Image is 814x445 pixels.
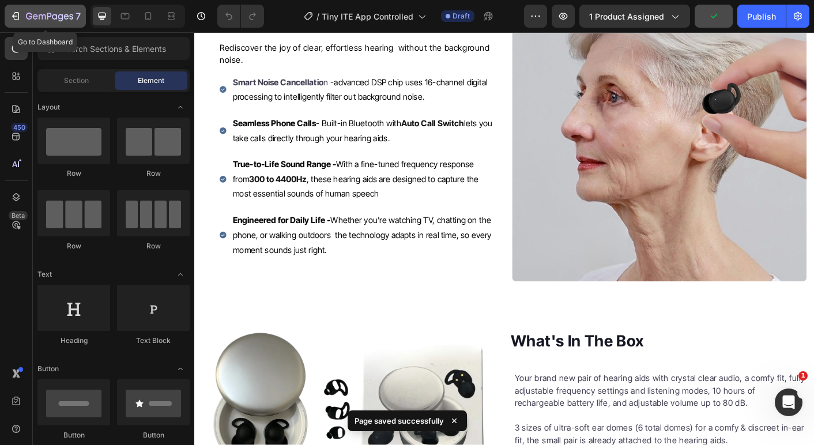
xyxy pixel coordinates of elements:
[171,360,190,378] span: Toggle open
[43,142,312,170] span: With a fine-tuned frequency response from
[171,98,190,116] span: Toggle open
[589,10,664,22] span: 1 product assigned
[171,265,190,284] span: Toggle open
[11,123,28,132] div: 450
[64,76,89,86] span: Section
[194,32,814,445] iframe: Design area
[43,142,158,153] strong: True-to-Life Sound Range -
[37,364,59,374] span: Button
[355,415,444,427] p: Page saved successfully
[61,159,125,170] strong: 300 to 4400Hz
[37,335,110,346] div: Heading
[798,371,808,380] span: 1
[43,204,152,216] strong: Engineered for Daily Life -
[5,5,86,28] button: 7
[37,430,110,440] div: Button
[357,380,681,420] span: Your brand new pair of hearing aids with crystal clear audio, a comfy fit, fully adjustable frequ...
[37,168,110,179] div: Row
[117,335,190,346] div: Text Block
[117,168,190,179] div: Row
[43,204,331,249] span: Whether you're watching TV, chatting on the phone, or walking outdoors the technology adapts in r...
[747,10,776,22] div: Publish
[138,76,164,86] span: Element
[353,334,502,355] strong: What's In The Box
[453,11,470,21] span: Draft
[37,269,52,280] span: Text
[322,10,413,22] span: Tiny ITE App Controlled
[316,10,319,22] span: /
[737,5,786,28] button: Publish
[37,102,60,112] span: Layout
[117,241,190,251] div: Row
[37,241,110,251] div: Row
[76,9,81,23] p: 7
[217,5,264,28] div: Undo/Redo
[37,37,190,60] input: Search Sections & Elements
[43,159,317,187] span: , these hearing aids are designed to capture the most essential sounds of human speech
[579,5,690,28] button: 1 product assigned
[9,211,28,220] div: Beta
[231,96,301,107] strong: Auto Call Switch
[117,430,190,440] div: Button
[775,389,802,416] iframe: Intercom live chat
